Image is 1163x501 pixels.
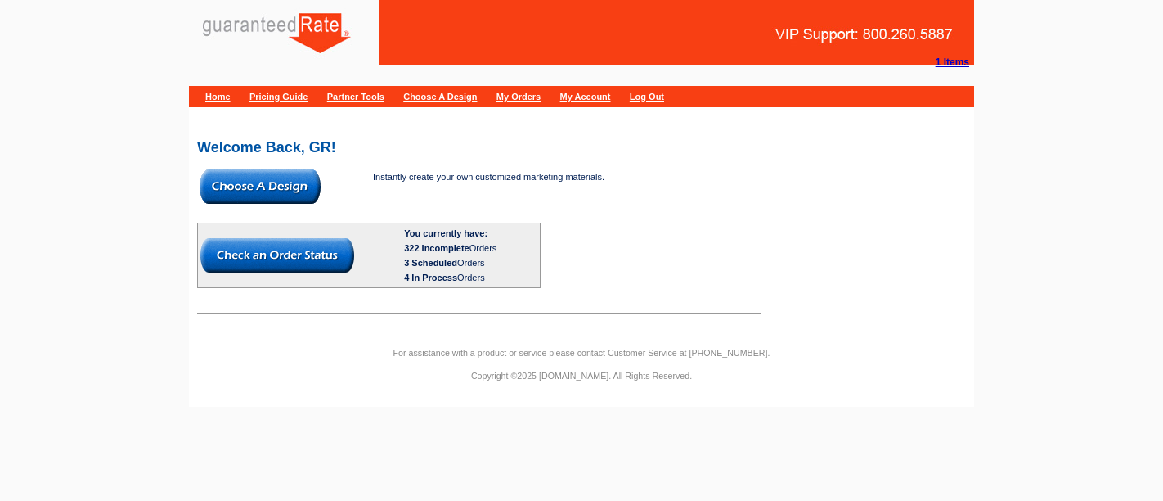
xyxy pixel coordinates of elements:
[189,368,974,383] p: Copyright ©2025 [DOMAIN_NAME]. All Rights Reserved.
[327,92,384,102] a: Partner Tools
[403,92,477,102] a: Choose A Design
[404,243,469,253] span: 322 Incomplete
[249,92,308,102] a: Pricing Guide
[560,92,611,102] a: My Account
[404,258,457,268] span: 3 Scheduled
[200,238,354,273] img: button-check-order-status.gif
[200,169,321,204] img: button-choose-design.gif
[404,273,457,282] span: 4 In Process
[189,345,974,360] p: For assistance with a product or service please contact Customer Service at [PHONE_NUMBER].
[630,92,664,102] a: Log Out
[373,172,604,182] span: Instantly create your own customized marketing materials.
[205,92,231,102] a: Home
[404,228,487,238] b: You currently have:
[404,241,537,285] div: Orders Orders Orders
[197,140,966,155] h2: Welcome Back, GR!
[496,92,541,102] a: My Orders
[936,56,969,68] strong: 1 Items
